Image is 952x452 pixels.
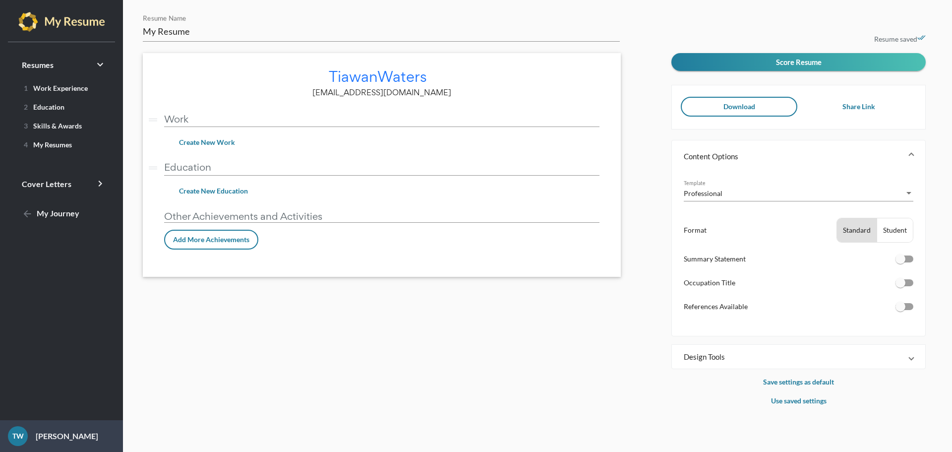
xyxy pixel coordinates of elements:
mat-icon: arrow_back [22,208,34,220]
span: My Journey [22,208,79,218]
i: done_all [917,34,926,42]
div: Content Options [672,172,925,336]
a: 3Skills & Awards [12,118,111,133]
a: 1Work Experience [12,80,111,96]
span: 1 [24,84,28,92]
span: 2 [24,103,28,111]
span: Education [20,103,64,111]
p: Use saved settings [671,395,926,407]
span: Download [723,102,755,111]
button: Create New Education [171,182,256,200]
mat-panel-title: Content Options [684,151,901,161]
span: Share Link [842,102,875,111]
mat-expansion-panel-header: Design Tools [672,345,925,369]
li: References Available [684,301,913,321]
img: my-resume-light.png [18,12,105,32]
p: Save settings as default [671,376,926,388]
span: Tiawan [329,66,377,86]
span: Professional [684,189,722,197]
mat-panel-title: Design Tools [684,352,901,362]
i: drag_handle [147,162,159,174]
span: Waters [377,66,427,86]
i: drag_handle [147,114,159,126]
li: Occupation Title [684,277,913,297]
span: Resumes [22,60,54,69]
span: Cover Letters [22,179,71,189]
i: keyboard_arrow_right [94,178,106,190]
span: Work Experience [20,84,88,92]
p: Resume saved [671,33,926,45]
a: My Journey [12,202,111,226]
input: Resume Name [143,25,620,38]
p: [PERSON_NAME] [28,430,98,442]
mat-expansion-panel-header: Content Options [672,140,925,172]
span: Skills & Awards [20,122,82,130]
span: Add More Achievements [173,235,249,244]
button: Share Link [801,97,916,117]
p: Other Achievements and Activities [164,210,599,223]
li: Summary Statement [684,253,913,273]
span: Create New Work [179,138,235,146]
span: Create New Education [179,187,248,195]
i: keyboard_arrow_right [94,59,106,70]
span: Score Resume [776,58,822,66]
button: Download [681,97,797,117]
a: 4My Resumes [12,136,111,152]
mat-select: Template [684,188,913,198]
a: 2Education [12,99,111,115]
span: My Resumes [20,140,72,149]
span: 4 [24,140,28,149]
button: Create New Work [171,133,243,151]
div: TW [8,426,28,446]
li: Format [684,218,913,243]
span: 3 [24,122,28,130]
button: Score Resume [671,53,926,71]
span: [EMAIL_ADDRESS][DOMAIN_NAME] [312,87,451,98]
button: Student [877,218,913,242]
button: Add More Achievements [164,230,258,250]
button: Standard [837,218,877,242]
